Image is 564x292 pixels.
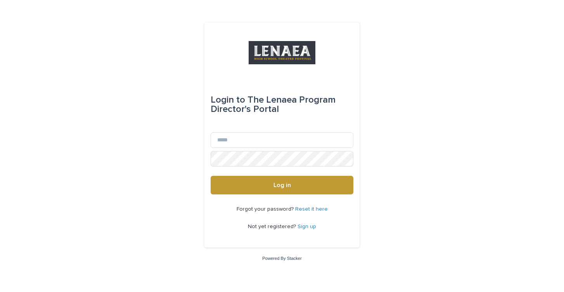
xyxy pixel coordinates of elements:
a: Reset it here [295,206,328,212]
a: Sign up [298,224,316,229]
span: Forgot your password? [237,206,295,212]
div: The Lenaea Program Director's Portal [211,89,353,120]
img: 3TRreipReCSEaaZc33pQ [249,41,315,64]
span: Log in [273,182,291,188]
span: Login to [211,95,245,105]
a: Powered By Stacker [262,256,301,261]
span: Not yet registered? [248,224,298,229]
button: Log in [211,176,353,194]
